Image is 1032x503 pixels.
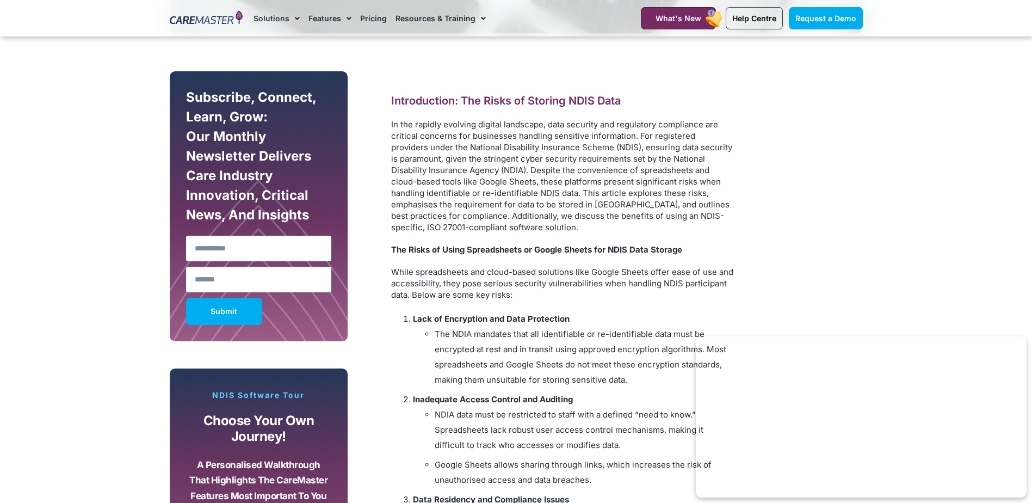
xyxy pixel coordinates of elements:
p: NDIS Software Tour [181,390,337,400]
iframe: Popup CTA [696,336,1027,498]
span: What's New [656,14,701,23]
button: Submit [186,298,262,325]
li: NDIA data must be restricted to staff with a defined “need to know.” Spreadsheets lack robust use... [435,407,734,453]
a: Help Centre [726,7,783,29]
a: What's New [641,7,716,29]
li: The NDIA mandates that all identifiable or re-identifiable data must be encrypted at rest and in ... [435,327,734,388]
a: Request a Demo [789,7,863,29]
strong: The Risks of Using Spreadsheets or Google Sheets for NDIS Data Storage [391,244,682,255]
strong: Lack of Encryption and Data Protection [413,314,570,324]
h2: Introduction: The Risks of Storing NDIS Data [391,94,734,108]
p: In the rapidly evolving digital landscape, data security and regulatory compliance are critical c... [391,119,734,233]
span: Help Centre [732,14,776,23]
li: Google Sheets allows sharing through links, which increases the risk of unauthorised access and d... [435,457,734,488]
strong: Inadequate Access Control and Auditing [413,394,573,404]
p: While spreadsheets and cloud-based solutions like Google Sheets offer ease of use and accessibili... [391,266,734,300]
img: CareMaster Logo [170,10,243,27]
form: New Form [186,88,332,330]
div: Subscribe, Connect, Learn, Grow: Our Monthly Newsletter Delivers Care Industry Innovation, Critic... [183,88,335,230]
span: Submit [211,309,237,314]
p: Choose your own journey! [189,413,329,444]
span: Request a Demo [795,14,856,23]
